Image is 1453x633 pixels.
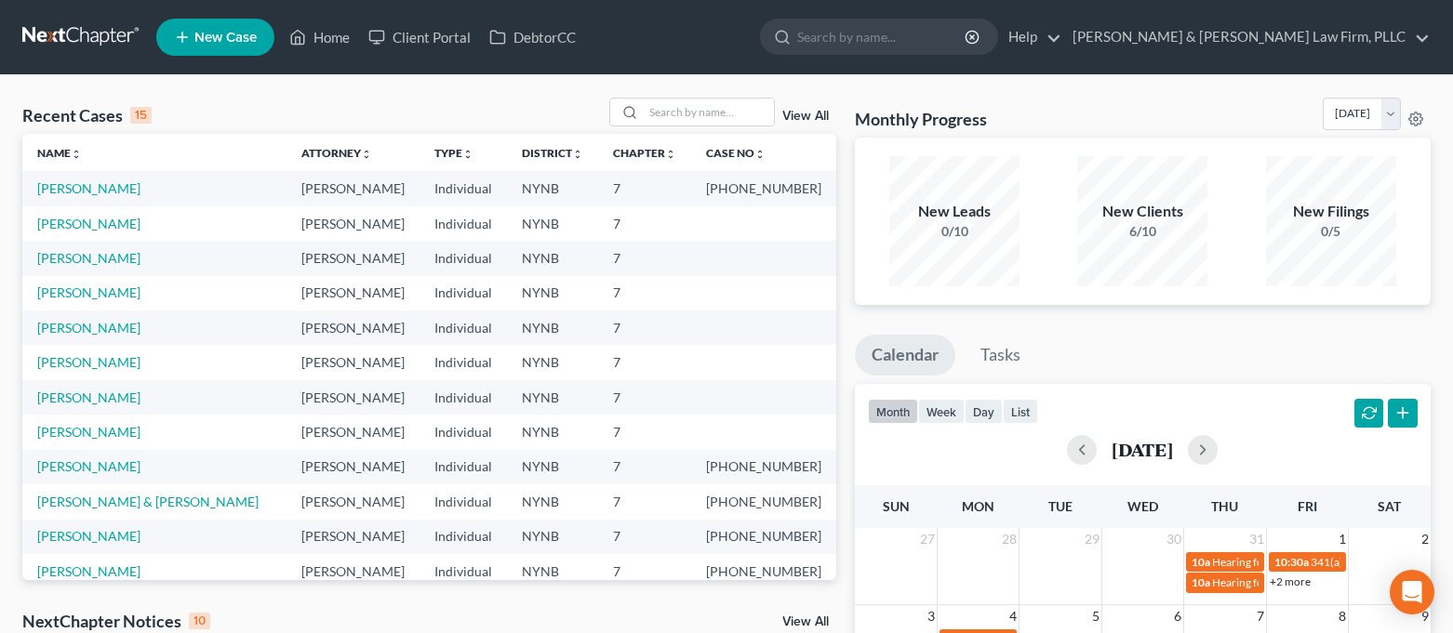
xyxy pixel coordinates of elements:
[965,399,1003,424] button: day
[1165,528,1183,550] span: 30
[420,450,507,484] td: Individual
[1298,498,1317,514] span: Fri
[287,415,420,449] td: [PERSON_NAME]
[598,241,691,275] td: 7
[420,241,507,275] td: Individual
[507,380,598,415] td: NYNB
[287,450,420,484] td: [PERSON_NAME]
[420,484,507,519] td: Individual
[691,171,836,205] td: [PHONE_NUMBER]
[855,108,987,130] h3: Monthly Progress
[301,146,372,160] a: Attorneyunfold_more
[1266,222,1396,241] div: 0/5
[1420,605,1431,627] span: 9
[918,399,965,424] button: week
[999,20,1061,54] a: Help
[889,222,1020,241] div: 0/10
[287,171,420,205] td: [PERSON_NAME]
[37,494,259,509] a: [PERSON_NAME] & [PERSON_NAME]
[37,250,140,266] a: [PERSON_NAME]
[598,276,691,310] td: 7
[1172,605,1183,627] span: 6
[507,415,598,449] td: NYNB
[359,20,480,54] a: Client Portal
[507,484,598,519] td: NYNB
[37,320,140,336] a: [PERSON_NAME]
[420,276,507,310] td: Individual
[1090,605,1101,627] span: 5
[782,110,829,123] a: View All
[1083,528,1101,550] span: 29
[665,149,676,160] i: unfold_more
[1063,20,1430,54] a: [PERSON_NAME] & [PERSON_NAME] Law Firm, PLLC
[598,206,691,241] td: 7
[1212,575,1357,589] span: Hearing for [PERSON_NAME]
[37,389,140,405] a: [PERSON_NAME]
[434,146,473,160] a: Typeunfold_more
[1212,555,1360,569] span: Hearing for [PERSON_NAME].
[691,484,836,519] td: [PHONE_NUMBER]
[598,450,691,484] td: 7
[926,605,937,627] span: 3
[420,310,507,345] td: Individual
[706,146,766,160] a: Case Nounfold_more
[1337,528,1348,550] span: 1
[918,528,937,550] span: 27
[572,149,583,160] i: unfold_more
[287,520,420,554] td: [PERSON_NAME]
[1255,605,1266,627] span: 7
[1192,555,1210,569] span: 10a
[1247,528,1266,550] span: 31
[962,498,994,514] span: Mon
[507,241,598,275] td: NYNB
[754,149,766,160] i: unfold_more
[507,310,598,345] td: NYNB
[420,554,507,607] td: Individual
[1048,498,1073,514] span: Tue
[1077,222,1207,241] div: 6/10
[420,171,507,205] td: Individual
[1270,574,1311,588] a: +2 more
[691,554,836,607] td: [PHONE_NUMBER]
[598,415,691,449] td: 7
[1192,575,1210,589] span: 10a
[37,354,140,370] a: [PERSON_NAME]
[1378,498,1401,514] span: Sat
[507,554,598,607] td: NYNB
[420,206,507,241] td: Individual
[613,146,676,160] a: Chapterunfold_more
[480,20,585,54] a: DebtorCC
[1266,201,1396,222] div: New Filings
[1274,555,1309,569] span: 10:30a
[889,201,1020,222] div: New Leads
[130,107,152,124] div: 15
[964,335,1037,376] a: Tasks
[883,498,910,514] span: Sun
[420,345,507,379] td: Individual
[507,276,598,310] td: NYNB
[71,149,82,160] i: unfold_more
[420,415,507,449] td: Individual
[361,149,372,160] i: unfold_more
[287,380,420,415] td: [PERSON_NAME]
[37,424,140,440] a: [PERSON_NAME]
[287,241,420,275] td: [PERSON_NAME]
[598,310,691,345] td: 7
[420,520,507,554] td: Individual
[691,520,836,554] td: [PHONE_NUMBER]
[1420,528,1431,550] span: 2
[507,345,598,379] td: NYNB
[37,216,140,231] a: [PERSON_NAME]
[598,520,691,554] td: 7
[1000,528,1019,550] span: 28
[189,613,210,629] div: 10
[1077,201,1207,222] div: New Clients
[37,563,170,598] a: [PERSON_NAME][GEOGRAPHIC_DATA]
[1007,605,1019,627] span: 4
[37,180,140,196] a: [PERSON_NAME]
[644,99,774,125] input: Search by name...
[287,206,420,241] td: [PERSON_NAME]
[287,554,420,607] td: [PERSON_NAME]
[1127,498,1158,514] span: Wed
[598,171,691,205] td: 7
